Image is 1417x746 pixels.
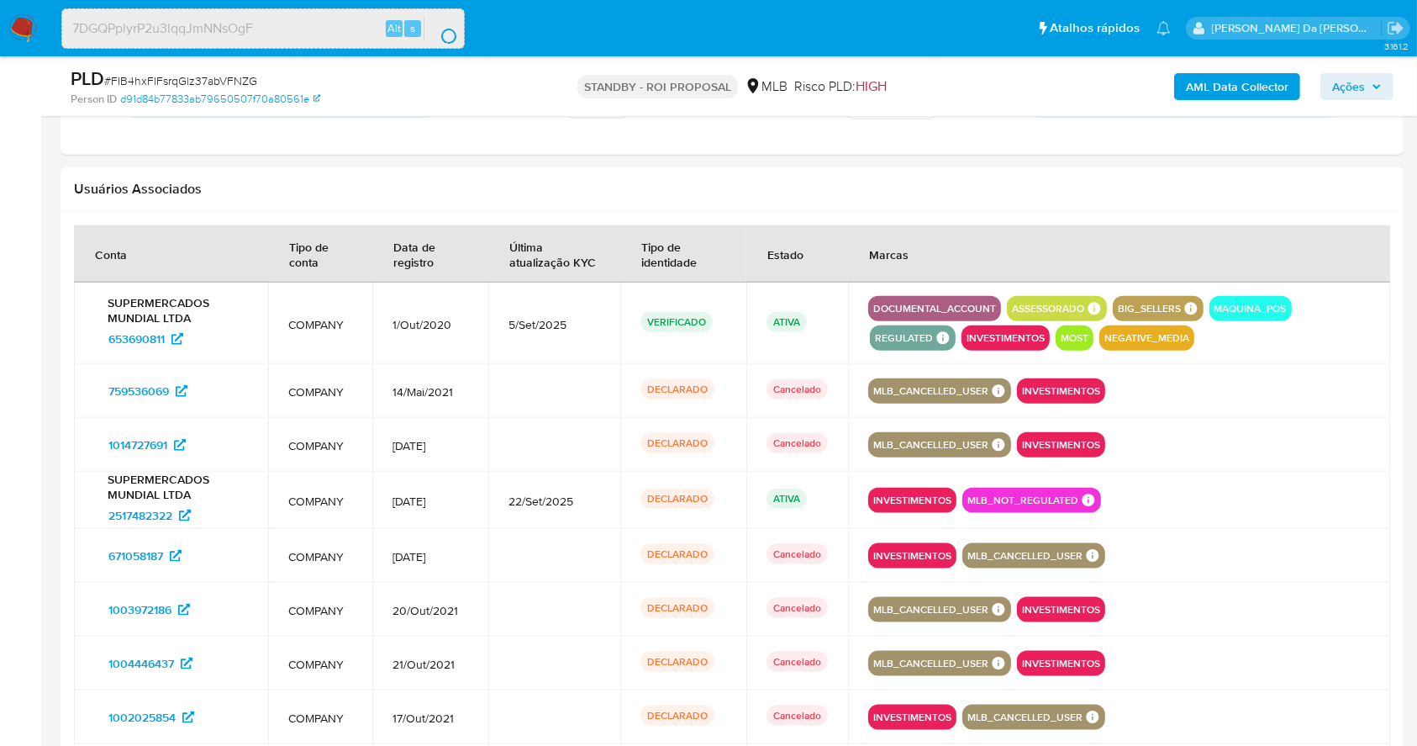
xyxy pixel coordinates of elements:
[1387,19,1404,37] a: Sair
[1332,73,1365,100] span: Ações
[1050,19,1140,37] span: Atalhos rápidos
[410,20,415,36] span: s
[387,20,401,36] span: Alt
[71,65,104,92] b: PLD
[1384,40,1409,53] span: 3.161.2
[71,92,117,107] b: Person ID
[424,17,458,40] button: search-icon
[1174,73,1300,100] button: AML Data Collector
[62,18,464,40] input: Pesquise usuários ou casos...
[577,75,738,98] p: STANDBY - ROI PROPOSAL
[74,181,1390,198] h2: Usuários Associados
[745,77,788,96] div: MLB
[1186,73,1288,100] b: AML Data Collector
[1156,21,1171,35] a: Notificações
[1320,73,1393,100] button: Ações
[856,77,887,96] span: HIGH
[104,72,257,89] span: # FIB4hxFlFsrqGlz37abVFNZG
[1212,20,1382,36] p: patricia.varelo@mercadopago.com.br
[120,92,320,107] a: d91d84b77833ab79650507f70a80561e
[794,77,887,96] span: Risco PLD:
